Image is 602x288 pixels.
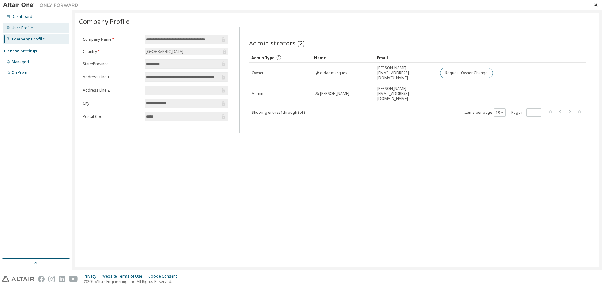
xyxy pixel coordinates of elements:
span: Showing entries 1 through 2 of 2 [252,110,305,115]
label: City [83,101,141,106]
div: Managed [12,60,29,65]
img: Altair One [3,2,82,8]
img: youtube.svg [69,276,78,282]
label: Postal Code [83,114,141,119]
div: User Profile [12,25,33,30]
label: Address Line 2 [83,88,141,93]
img: linkedin.svg [59,276,65,282]
button: Request Owner Change [440,68,493,78]
label: Country [83,49,141,54]
label: State/Province [83,61,141,66]
span: [PERSON_NAME] [320,91,349,96]
div: [GEOGRAPHIC_DATA] [145,48,228,55]
span: Owner [252,71,264,76]
div: Dashboard [12,14,32,19]
label: Company Name [83,37,141,42]
span: Admin [252,91,263,96]
img: instagram.svg [48,276,55,282]
span: Admin Type [251,55,275,60]
div: Company Profile [12,37,45,42]
p: © 2025 Altair Engineering, Inc. All Rights Reserved. [84,279,181,284]
div: Name [314,53,372,63]
div: [GEOGRAPHIC_DATA] [145,48,184,55]
span: [PERSON_NAME][EMAIL_ADDRESS][DOMAIN_NAME] [377,86,434,101]
div: Email [377,53,435,63]
span: Items per page [464,108,506,117]
span: Company Profile [79,17,129,26]
span: Page n. [511,108,541,117]
label: Address Line 1 [83,75,141,80]
div: On Prem [12,70,27,75]
div: License Settings [4,49,37,54]
div: Cookie Consent [148,274,181,279]
button: 10 [496,110,504,115]
div: Website Terms of Use [102,274,148,279]
span: didac marques [320,71,347,76]
img: facebook.svg [38,276,45,282]
span: [PERSON_NAME][EMAIL_ADDRESS][DOMAIN_NAME] [377,65,434,81]
span: Administrators (2) [249,39,305,47]
div: Privacy [84,274,102,279]
img: altair_logo.svg [2,276,34,282]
